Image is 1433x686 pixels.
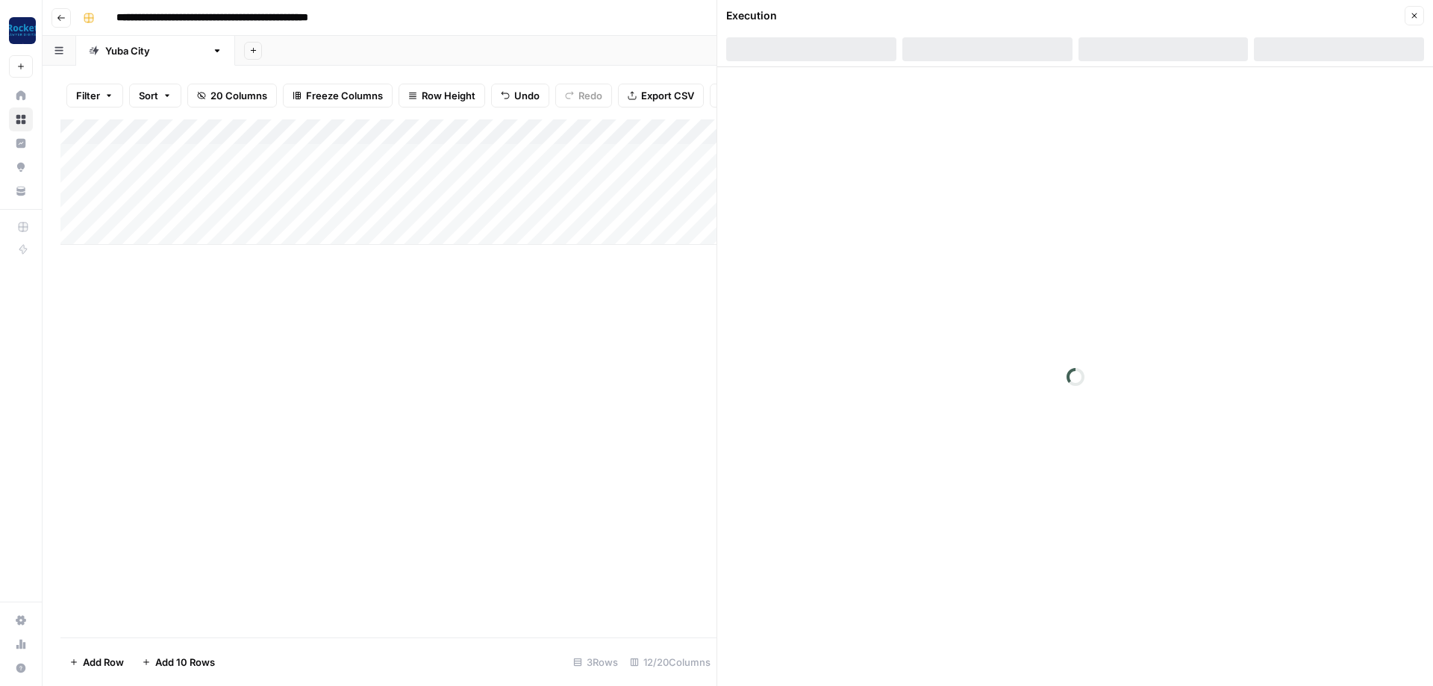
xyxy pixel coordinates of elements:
[155,655,215,670] span: Add 10 Rows
[578,88,602,103] span: Redo
[139,88,158,103] span: Sort
[514,88,540,103] span: Undo
[9,656,33,680] button: Help + Support
[9,107,33,131] a: Browse
[641,88,694,103] span: Export CSV
[283,84,393,107] button: Freeze Columns
[306,88,383,103] span: Freeze Columns
[726,8,777,23] div: Execution
[555,84,612,107] button: Redo
[399,84,485,107] button: Row Height
[66,84,123,107] button: Filter
[187,84,277,107] button: 20 Columns
[105,43,206,58] div: [GEOGRAPHIC_DATA]
[491,84,549,107] button: Undo
[60,650,133,674] button: Add Row
[422,88,475,103] span: Row Height
[9,12,33,49] button: Workspace: Rocket Pilots
[129,84,181,107] button: Sort
[83,655,124,670] span: Add Row
[9,84,33,107] a: Home
[9,131,33,155] a: Insights
[9,17,36,44] img: Rocket Pilots Logo
[76,36,235,66] a: [GEOGRAPHIC_DATA]
[9,155,33,179] a: Opportunities
[624,650,716,674] div: 12/20 Columns
[567,650,624,674] div: 3 Rows
[210,88,267,103] span: 20 Columns
[9,632,33,656] a: Usage
[76,88,100,103] span: Filter
[9,179,33,203] a: Your Data
[9,608,33,632] a: Settings
[618,84,704,107] button: Export CSV
[133,650,224,674] button: Add 10 Rows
